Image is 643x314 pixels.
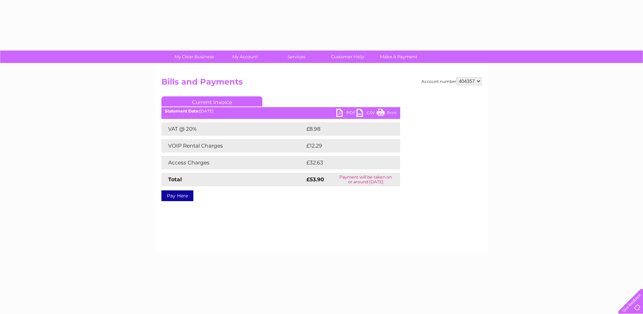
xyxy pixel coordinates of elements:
[305,139,386,153] td: £12.29
[320,51,375,63] a: Customer Help
[305,156,386,169] td: £32.63
[305,122,385,136] td: £8.98
[161,77,482,90] h2: Bills and Payments
[331,173,400,186] td: Payment will be taken on or around [DATE]
[377,109,397,119] a: Print
[166,51,222,63] a: My Clear Business
[161,190,193,201] a: Pay Here
[161,109,400,114] div: [DATE]
[218,51,273,63] a: My Account
[306,176,324,183] strong: £53.90
[356,109,377,119] a: CSV
[161,156,305,169] td: Access Charges
[161,122,305,136] td: VAT @ 20%
[269,51,324,63] a: Services
[161,139,305,153] td: VOIP Rental Charges
[421,77,482,85] div: Account number
[336,109,356,119] a: PDF
[161,96,262,106] a: Current Invoice
[168,176,182,183] strong: Total
[165,108,199,114] b: Statement Date:
[371,51,426,63] a: Make A Payment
